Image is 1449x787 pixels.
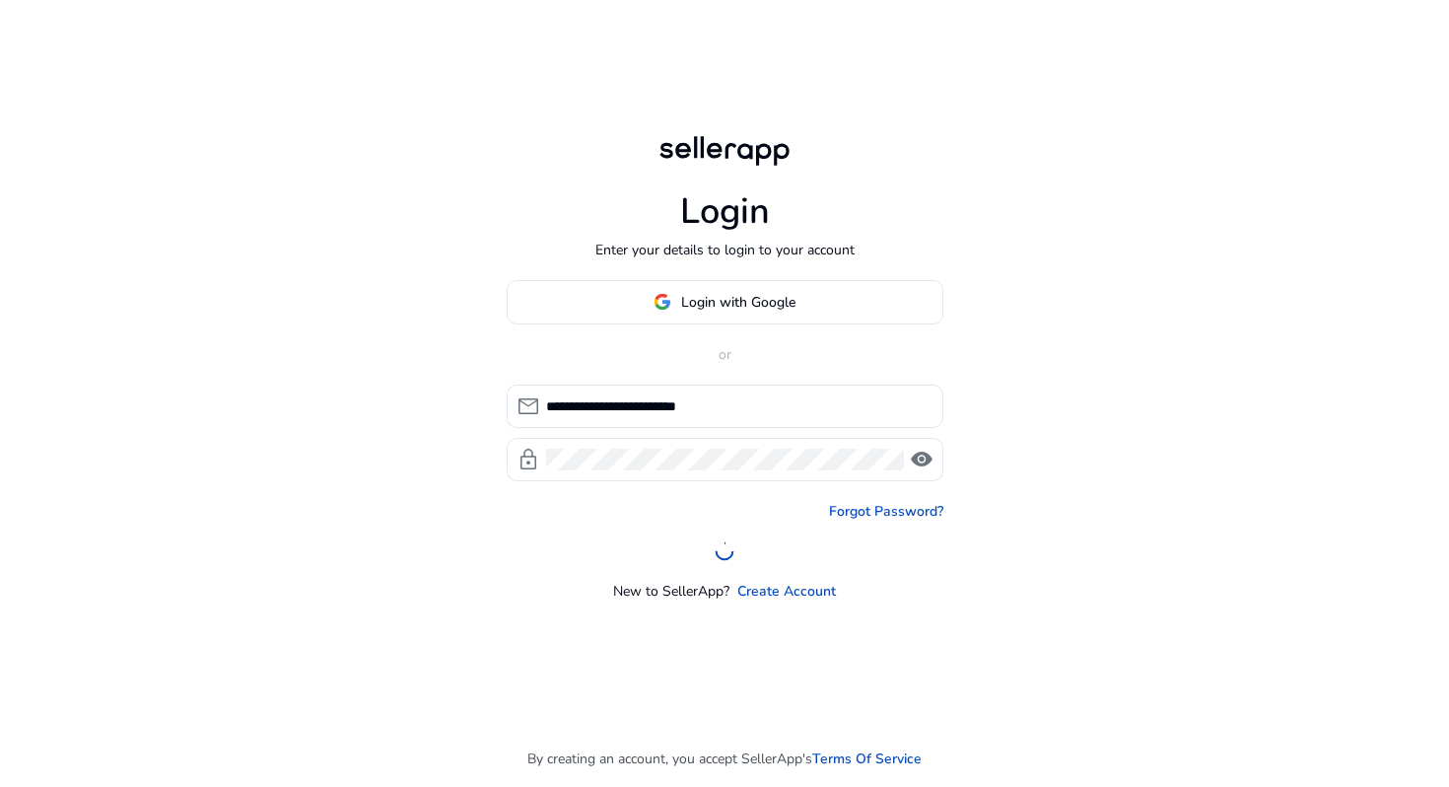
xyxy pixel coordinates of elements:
[910,448,933,471] span: visibility
[829,501,943,522] a: Forgot Password?
[507,280,943,324] button: Login with Google
[595,240,855,260] p: Enter your details to login to your account
[517,394,540,418] span: mail
[681,292,795,313] span: Login with Google
[680,190,770,233] h1: Login
[812,749,922,769] a: Terms Of Service
[507,344,943,365] p: or
[613,581,729,602] p: New to SellerApp?
[654,293,671,311] img: google-logo.svg
[517,448,540,471] span: lock
[737,581,836,602] a: Create Account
